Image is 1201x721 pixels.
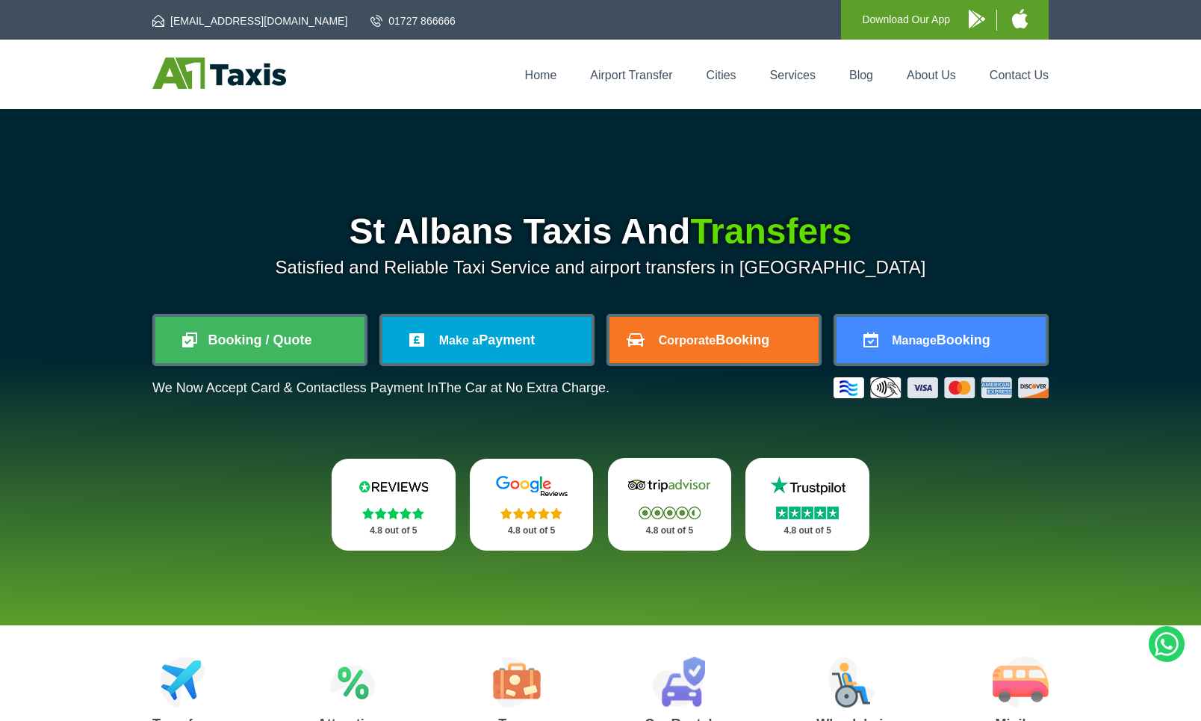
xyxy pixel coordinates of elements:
[1012,9,1028,28] img: A1 Taxis iPhone App
[500,507,562,519] img: Stars
[438,380,609,395] span: The Car at No Extra Charge.
[330,657,376,708] img: Attractions
[348,522,439,540] p: 4.8 out of 5
[837,317,1046,363] a: ManageBooking
[993,657,1049,708] img: Minibus
[639,507,701,519] img: Stars
[590,69,672,81] a: Airport Transfer
[652,657,705,708] img: Car Rental
[493,657,541,708] img: Tours
[659,334,716,347] span: Corporate
[152,380,609,396] p: We Now Accept Card & Contactless Payment In
[762,522,853,540] p: 4.8 out of 5
[907,69,956,81] a: About Us
[707,69,736,81] a: Cities
[155,317,364,363] a: Booking / Quote
[486,522,577,540] p: 4.8 out of 5
[152,257,1049,278] p: Satisfied and Reliable Taxi Service and airport transfers in [GEOGRAPHIC_DATA]
[152,58,286,89] img: A1 Taxis St Albans LTD
[834,377,1049,398] img: Credit And Debit Cards
[487,475,577,498] img: Google
[152,214,1049,250] h1: St Albans Taxis And
[370,13,456,28] a: 01727 866666
[849,69,873,81] a: Blog
[332,459,456,551] a: Reviews.io Stars 4.8 out of 5
[525,69,557,81] a: Home
[160,657,205,708] img: Airport Transfers
[624,474,714,497] img: Tripadvisor
[745,458,869,551] a: Trustpilot Stars 4.8 out of 5
[770,69,816,81] a: Services
[382,317,592,363] a: Make aPayment
[608,458,732,551] a: Tripadvisor Stars 4.8 out of 5
[969,10,985,28] img: A1 Taxis Android App
[776,507,839,519] img: Stars
[624,522,716,540] p: 4.8 out of 5
[152,13,347,28] a: [EMAIL_ADDRESS][DOMAIN_NAME]
[362,507,424,519] img: Stars
[349,475,438,498] img: Reviews.io
[892,334,937,347] span: Manage
[828,657,876,708] img: Wheelchair
[609,317,819,363] a: CorporateBooking
[990,69,1049,81] a: Contact Us
[690,211,851,251] span: Transfers
[470,459,594,551] a: Google Stars 4.8 out of 5
[862,10,950,29] p: Download Our App
[763,474,852,497] img: Trustpilot
[439,334,479,347] span: Make a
